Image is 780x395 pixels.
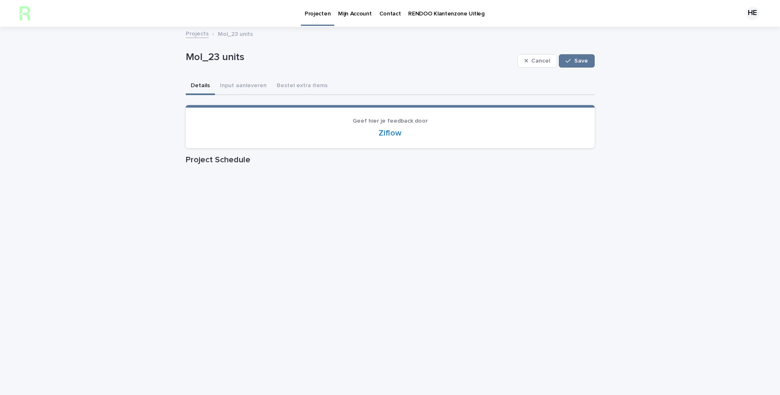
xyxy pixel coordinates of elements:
button: Bestel extra items [272,78,333,95]
span: Geef hier je feedback door [353,118,428,124]
button: Details [186,78,215,95]
span: Cancel [531,58,550,64]
p: Mol_23 units [218,29,253,38]
img: h2KIERbZRTK6FourSpbg [17,5,33,22]
span: Save [574,58,588,64]
button: Save [559,54,594,68]
button: Cancel [517,54,558,68]
a: Projects [186,28,209,38]
div: HE [746,7,759,20]
a: Ziflow [379,129,401,137]
h1: Project Schedule [186,155,595,165]
button: Input aanleveren [215,78,272,95]
p: Mol_23 units [186,51,514,63]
